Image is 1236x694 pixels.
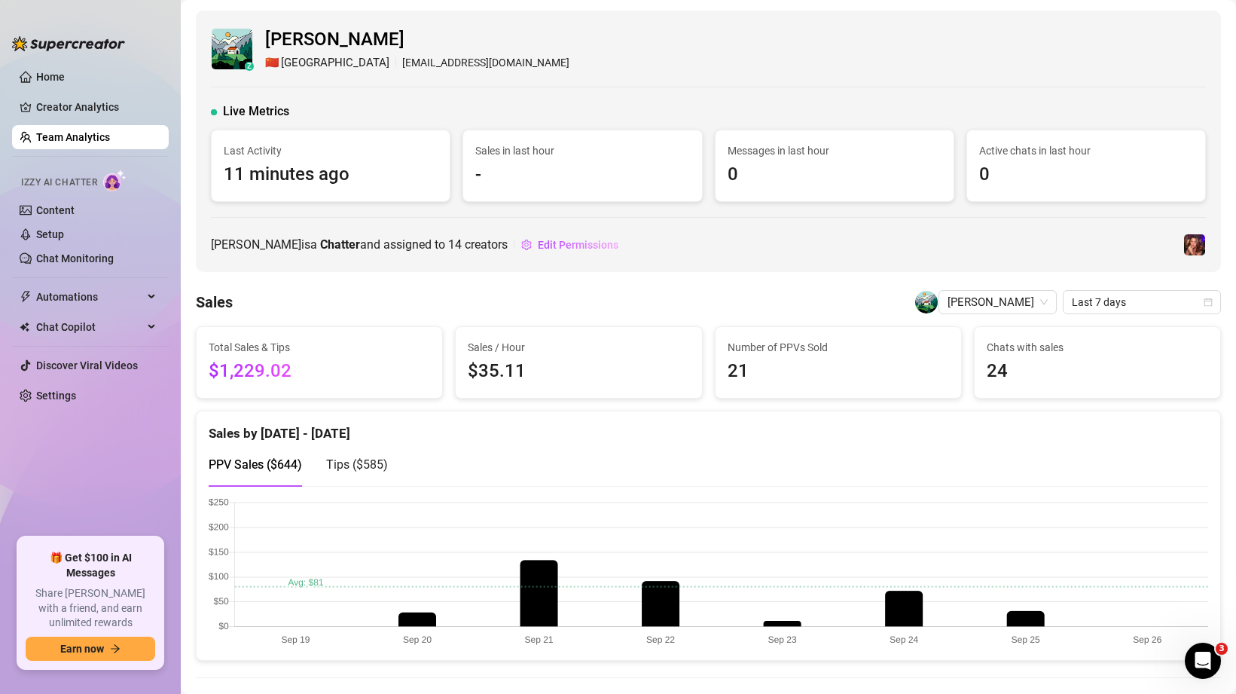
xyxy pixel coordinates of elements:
span: Sales in last hour [475,142,689,159]
span: Last 7 days [1072,291,1212,313]
span: Live Metrics [223,102,289,121]
span: thunderbolt [20,291,32,303]
b: Chatter [320,237,360,252]
span: - [475,161,689,189]
div: z [245,62,254,71]
img: logo-BBDzfeDw.svg [12,36,125,51]
span: 3 [1216,643,1228,655]
span: $35.11 [468,357,689,386]
span: PPV Sales ( $644 ) [209,457,302,472]
span: $1,229.02 [209,357,430,386]
span: 21 [728,357,949,386]
a: Home [36,71,65,83]
button: Edit Permissions [520,233,619,257]
img: Daisy (@hereonneptune) [1184,234,1205,255]
span: 14 [448,237,462,252]
span: Edit Permissions [538,239,618,251]
span: Last Activity [224,142,438,159]
span: Automations [36,285,143,309]
span: 24 [987,357,1208,386]
span: Active chats in last hour [979,142,1193,159]
span: 🇨🇳 [265,54,279,72]
span: Messages in last hour [728,142,941,159]
div: [EMAIL_ADDRESS][DOMAIN_NAME] [265,54,569,72]
span: 🎁 Get $100 in AI Messages [26,551,155,580]
span: [GEOGRAPHIC_DATA] [281,54,389,72]
span: calendar [1204,298,1213,307]
a: Team Analytics [36,131,110,143]
span: Izzy AI Chatter [21,176,97,190]
div: Sales by [DATE] - [DATE] [209,411,1208,444]
img: Denise Carrillo [212,29,252,69]
h4: Sales [196,292,233,313]
span: [PERSON_NAME] is a and assigned to creators [211,235,508,254]
img: Denise Carrillo [915,291,938,313]
span: Chats with sales [987,339,1208,356]
a: Setup [36,228,64,240]
span: Earn now [60,643,104,655]
span: 0 [979,161,1193,189]
span: Number of PPVs Sold [728,339,949,356]
button: Earn nowarrow-right [26,637,155,661]
img: Chat Copilot [20,322,29,332]
span: Sales / Hour [468,339,689,356]
a: Creator Analytics [36,95,157,119]
span: Chat Copilot [36,315,143,339]
span: [PERSON_NAME] [265,26,569,54]
a: Content [36,204,75,216]
span: Total Sales & Tips [209,339,430,356]
span: 11 minutes ago [224,161,438,189]
a: Settings [36,390,76,402]
span: Tips ( $585 ) [326,457,388,472]
span: Denise Carrillo [948,291,1048,313]
a: Chat Monitoring [36,252,114,264]
span: arrow-right [110,644,121,654]
iframe: Intercom live chat [1185,643,1221,679]
span: Share [PERSON_NAME] with a friend, and earn unlimited rewards [26,586,155,631]
img: AI Chatter [103,170,127,191]
span: 0 [728,161,941,189]
span: setting [521,240,532,250]
a: Discover Viral Videos [36,359,138,371]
